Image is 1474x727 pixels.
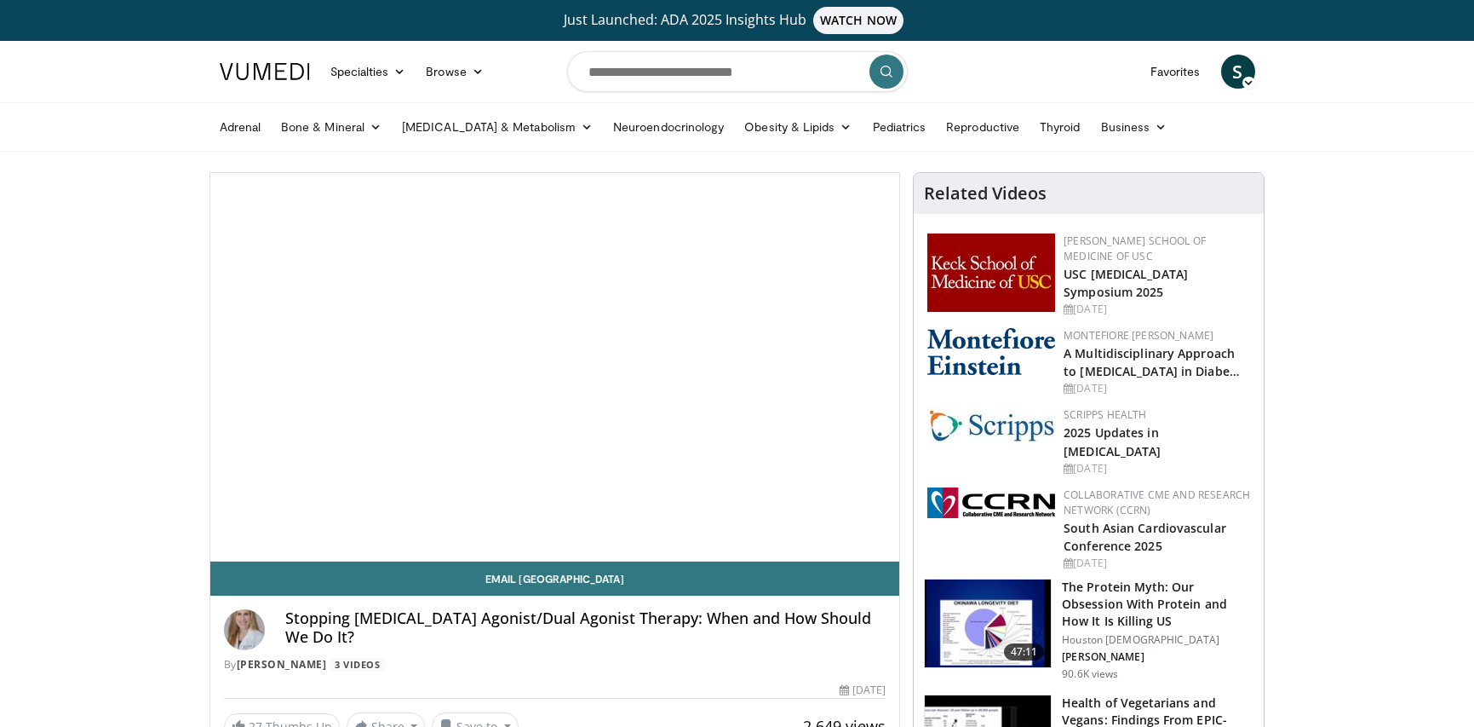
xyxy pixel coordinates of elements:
a: Favorites [1140,55,1211,89]
a: Email [GEOGRAPHIC_DATA] [210,562,900,596]
a: [PERSON_NAME] School of Medicine of USC [1064,234,1206,263]
a: Just Launched: ADA 2025 Insights HubWATCH NOW [222,7,1253,34]
a: Scripps Health [1064,407,1146,422]
img: VuMedi Logo [220,63,310,80]
a: Bone & Mineral [271,110,392,144]
div: [DATE] [1064,556,1250,571]
a: South Asian Cardiovascular Conference 2025 [1064,520,1226,554]
img: b7b8b05e-5021-418b-a89a-60a270e7cf82.150x105_q85_crop-smart_upscale.jpg [925,580,1051,668]
p: 90.6K views [1062,667,1118,681]
a: A Multidisciplinary Approach to [MEDICAL_DATA] in Diabe… [1064,345,1240,379]
a: Specialties [320,55,416,89]
a: Pediatrics [863,110,937,144]
a: [MEDICAL_DATA] & Metabolism [392,110,603,144]
a: Browse [416,55,494,89]
img: Avatar [224,609,265,650]
a: 3 Videos [330,658,386,672]
a: Obesity & Lipids [734,110,862,144]
a: Thyroid [1030,110,1091,144]
div: [DATE] [1064,302,1250,317]
video-js: Video Player [210,173,900,562]
img: 7b941f1f-d101-407a-8bfa-07bd47db01ba.png.150x105_q85_autocrop_double_scale_upscale_version-0.2.jpg [927,234,1055,312]
div: [DATE] [1064,461,1250,476]
img: b0142b4c-93a1-4b58-8f91-5265c282693c.png.150x105_q85_autocrop_double_scale_upscale_version-0.2.png [927,328,1055,375]
h4: Stopping [MEDICAL_DATA] Agonist/Dual Agonist Therapy: When and How Should We Do It? [285,609,886,646]
a: Reproductive [936,110,1030,144]
div: [DATE] [1064,381,1250,396]
a: Collaborative CME and Research Network (CCRN) [1064,488,1250,517]
p: Houston [DEMOGRAPHIC_DATA] [1062,633,1253,647]
a: Neuroendocrinology [603,110,734,144]
div: [DATE] [840,683,886,698]
a: Montefiore [PERSON_NAME] [1064,328,1213,343]
span: 47:11 [1004,643,1045,661]
span: WATCH NOW [813,7,903,34]
a: 2025 Updates in [MEDICAL_DATA] [1064,424,1161,459]
a: [PERSON_NAME] [237,657,327,672]
p: [PERSON_NAME] [1062,650,1253,664]
img: c9f2b0b7-b02a-4276-a72a-b0cbb4230bc1.jpg.150x105_q85_autocrop_double_scale_upscale_version-0.2.jpg [927,407,1055,442]
a: USC [MEDICAL_DATA] Symposium 2025 [1064,266,1188,300]
a: Adrenal [209,110,272,144]
h4: Related Videos [924,183,1047,204]
input: Search topics, interventions [567,51,908,92]
a: S [1221,55,1255,89]
a: Business [1091,110,1178,144]
div: By [224,657,886,672]
a: 47:11 The Protein Myth: Our Obsession With Protein and How It Is Killing US Houston [DEMOGRAPHIC_... [924,579,1253,681]
h3: The Protein Myth: Our Obsession With Protein and How It Is Killing US [1062,579,1253,630]
img: a04ee3ba-8487-4636-b0fb-5e8d268f3737.png.150x105_q85_autocrop_double_scale_upscale_version-0.2.png [927,488,1055,518]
